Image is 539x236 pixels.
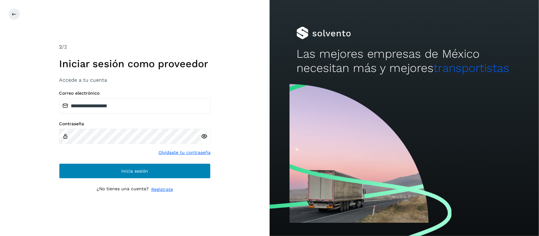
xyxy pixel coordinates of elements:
[59,77,211,83] h3: Accede a tu cuenta
[59,163,211,179] button: Inicia sesión
[59,91,211,96] label: Correo electrónico
[59,121,211,127] label: Contraseña
[59,43,211,51] div: /2
[59,44,62,50] span: 2
[151,186,173,193] a: Regístrate
[59,58,211,70] h1: Iniciar sesión como proveedor
[121,169,148,173] span: Inicia sesión
[159,149,211,156] a: Olvidaste tu contraseña
[296,47,512,75] h2: Las mejores empresas de México necesitan más y mejores
[434,61,510,75] span: transportistas
[97,186,149,193] p: ¿No tienes una cuenta?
